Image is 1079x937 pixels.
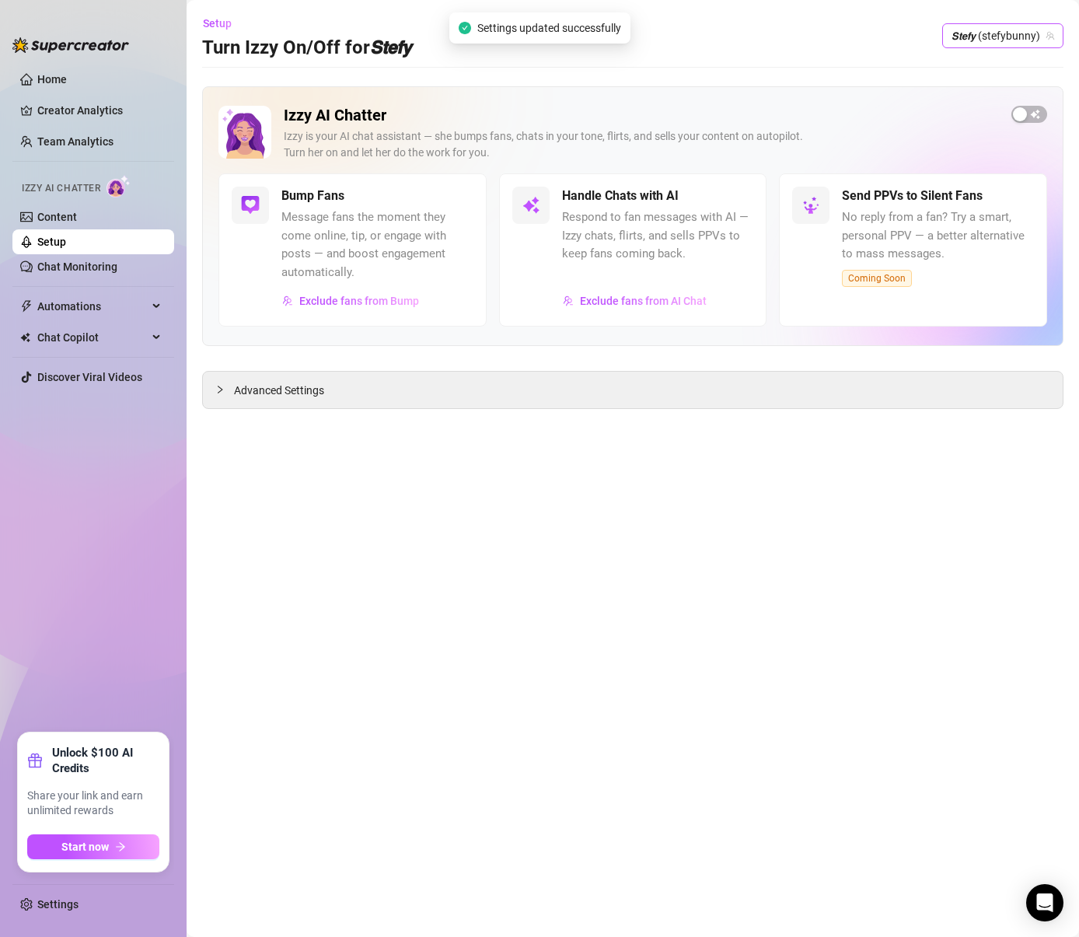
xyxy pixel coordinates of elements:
a: Content [37,211,77,223]
h5: Handle Chats with AI [562,187,679,205]
span: Setup [203,17,232,30]
h5: Send PPVs to Silent Fans [842,187,983,205]
span: No reply from a fan? Try a smart, personal PPV — a better alternative to mass messages. [842,208,1034,264]
img: svg%3e [563,295,574,306]
span: 𝙎𝙩𝙚𝙛𝙮 (stefybunny) [952,24,1054,47]
h2: Izzy AI Chatter [284,106,999,125]
h3: Turn Izzy On/Off for 𝙎𝙩𝙚𝙛𝙮 [202,36,411,61]
img: logo-BBDzfeDw.svg [12,37,129,53]
button: Setup [202,11,244,36]
span: Coming Soon [842,270,912,287]
img: svg%3e [801,196,820,215]
a: Team Analytics [37,135,113,148]
a: Setup [37,236,66,248]
span: collapsed [215,385,225,394]
span: team [1046,31,1055,40]
div: Izzy is your AI chat assistant — she bumps fans, chats in your tone, flirts, and sells your conte... [284,128,999,161]
span: Start now [61,841,109,853]
img: Chat Copilot [20,332,30,343]
button: Exclude fans from AI Chat [562,288,707,313]
button: Exclude fans from Bump [281,288,420,313]
span: Chat Copilot [37,325,148,350]
button: Start nowarrow-right [27,834,159,859]
a: Home [37,73,67,86]
img: svg%3e [241,196,260,215]
span: arrow-right [115,841,126,852]
img: svg%3e [282,295,293,306]
span: thunderbolt [20,300,33,313]
img: Izzy AI Chatter [218,106,271,159]
span: Settings updated successfully [477,19,621,37]
span: Message fans the moment they come online, tip, or engage with posts — and boost engagement automa... [281,208,473,281]
span: Respond to fan messages with AI — Izzy chats, flirts, and sells PPVs to keep fans coming back. [562,208,754,264]
span: check-circle [459,22,471,34]
strong: Unlock $100 AI Credits [52,745,159,776]
span: Izzy AI Chatter [22,181,100,196]
a: Discover Viral Videos [37,371,142,383]
a: Settings [37,898,79,911]
span: Exclude fans from Bump [299,295,419,307]
span: Exclude fans from AI Chat [580,295,707,307]
span: Share your link and earn unlimited rewards [27,788,159,819]
a: Creator Analytics [37,98,162,123]
a: Chat Monitoring [37,260,117,273]
span: Automations [37,294,148,319]
span: gift [27,753,43,768]
div: collapsed [215,381,234,398]
img: AI Chatter [107,175,131,198]
div: Open Intercom Messenger [1026,884,1063,921]
img: svg%3e [522,196,540,215]
h5: Bump Fans [281,187,344,205]
span: Advanced Settings [234,382,324,399]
